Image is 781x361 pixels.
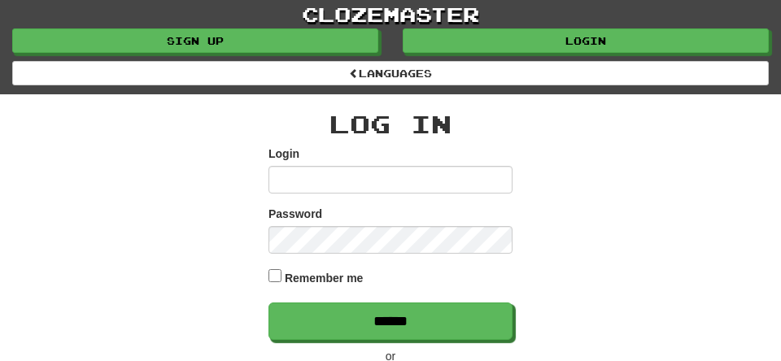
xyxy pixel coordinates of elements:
a: Login [403,28,769,53]
a: Sign up [12,28,378,53]
label: Login [268,146,299,162]
a: Languages [12,61,769,85]
label: Password [268,206,322,222]
h2: Log In [268,111,513,137]
label: Remember me [285,270,364,286]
